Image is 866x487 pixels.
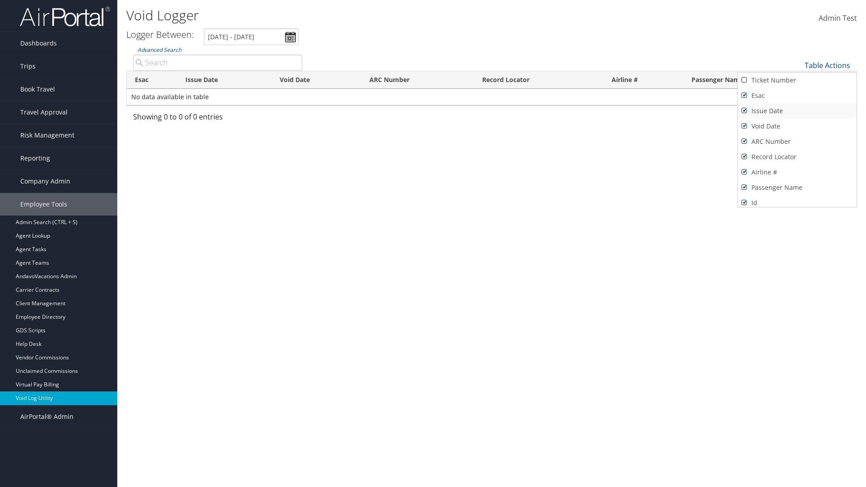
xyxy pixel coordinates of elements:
[20,124,74,147] span: Risk Management
[738,149,857,165] a: Record Locator
[20,405,74,428] span: AirPortal® Admin
[738,180,857,195] a: Passenger Name
[738,165,857,180] a: Airline #
[20,6,110,27] img: airportal-logo.png
[20,147,50,170] span: Reporting
[738,195,857,211] a: Id
[20,55,36,78] span: Trips
[738,134,857,149] a: ARC Number
[20,193,67,216] span: Employee Tools
[20,101,68,124] span: Travel Approval
[20,78,55,101] span: Book Travel
[20,32,57,55] span: Dashboards
[20,170,70,193] span: Company Admin
[738,103,857,119] a: Issue Date
[738,119,857,134] a: Void Date
[738,73,857,88] a: Ticket Number
[738,88,857,103] a: Esac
